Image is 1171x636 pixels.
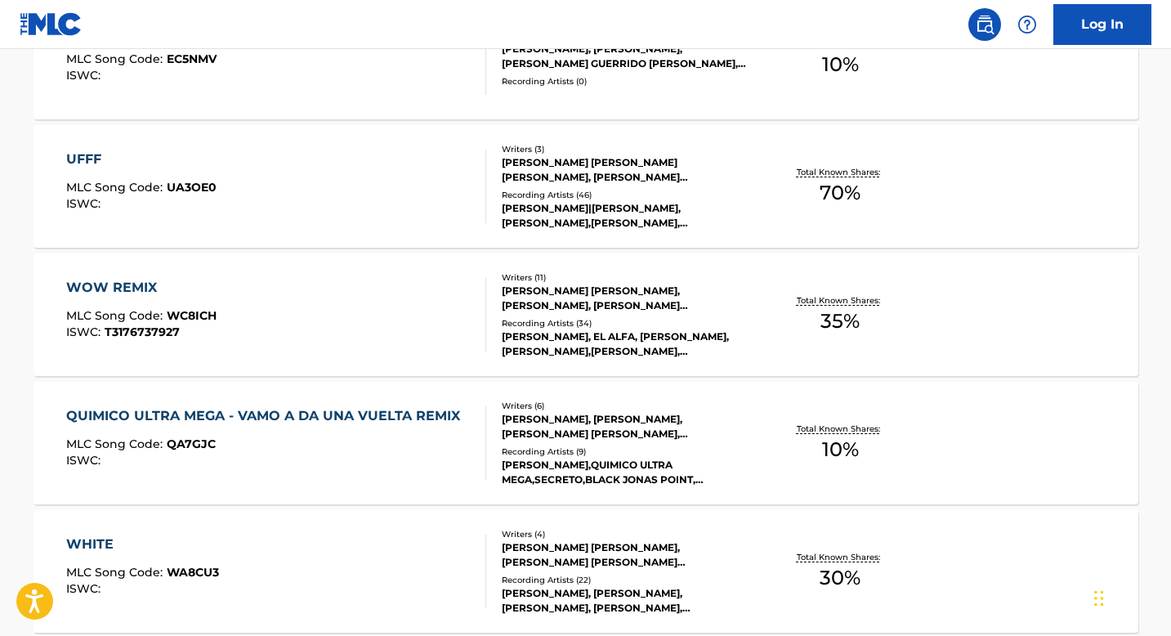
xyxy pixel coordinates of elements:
div: Drag [1094,574,1104,623]
div: Writers ( 3 ) [502,143,749,155]
span: MLC Song Code : [66,437,167,451]
div: Writers ( 4 ) [502,528,749,540]
a: Public Search [968,8,1001,41]
div: Recording Artists ( 0 ) [502,75,749,87]
span: WC8ICH [167,308,217,323]
img: search [975,15,994,34]
span: 30 % [820,563,860,593]
img: MLC Logo [20,12,83,36]
div: [PERSON_NAME] [PERSON_NAME], [PERSON_NAME], [PERSON_NAME] [PERSON_NAME] [PERSON_NAME], [PERSON_NA... [502,284,749,313]
span: 70 % [820,178,860,208]
span: MLC Song Code : [66,180,167,195]
a: WOW REMIXMLC Song Code:WC8ICHISWC:T3176737927Writers (11)[PERSON_NAME] [PERSON_NAME], [PERSON_NAM... [34,253,1138,376]
span: 10 % [822,50,859,79]
div: Help [1011,8,1044,41]
div: QUIMICO ULTRA MEGA - VAMO A DA UNA VUELTA REMIX [66,406,468,426]
span: ISWC : [66,196,105,211]
span: ISWC : [66,581,105,596]
div: [PERSON_NAME], [PERSON_NAME], [PERSON_NAME] GUERRIDO [PERSON_NAME], [PERSON_NAME] [PERSON_NAME] [... [502,42,749,71]
p: Total Known Shares: [797,166,884,178]
span: WA8CU3 [167,565,219,580]
a: Log In [1053,4,1151,45]
a: QUIMICO ULTRA MEGA - VAMO A DA UNA VUELTA REMIXMLC Song Code:QA7GJCISWC:Writers (6)[PERSON_NAME],... [34,382,1138,504]
a: UFFFMLC Song Code:UA3OE0ISWC:Writers (3)[PERSON_NAME] [PERSON_NAME] [PERSON_NAME], [PERSON_NAME] ... [34,125,1138,248]
div: [PERSON_NAME]|[PERSON_NAME], [PERSON_NAME],[PERSON_NAME], [PERSON_NAME], [PERSON_NAME], [PERSON_N... [502,201,749,231]
span: ISWC : [66,68,105,83]
div: Recording Artists ( 22 ) [502,574,749,586]
div: WHITE [66,535,219,554]
span: ISWC : [66,453,105,468]
span: UA3OE0 [167,180,217,195]
div: [PERSON_NAME], [PERSON_NAME], [PERSON_NAME], [PERSON_NAME], [PERSON_NAME], [PERSON_NAME],[PERSON_... [502,586,749,616]
span: QA7GJC [167,437,216,451]
div: Recording Artists ( 46 ) [502,189,749,201]
div: [PERSON_NAME], EL ALFA, [PERSON_NAME], [PERSON_NAME],[PERSON_NAME],[PERSON_NAME],EL ALFA, [PERSON... [502,329,749,359]
p: Total Known Shares: [797,423,884,435]
span: ISWC : [66,325,105,339]
a: WHITEMLC Song Code:WA8CU3ISWC:Writers (4)[PERSON_NAME] [PERSON_NAME], [PERSON_NAME] [PERSON_NAME]... [34,510,1138,633]
div: [PERSON_NAME] [PERSON_NAME] [PERSON_NAME], [PERSON_NAME] [PERSON_NAME] [502,155,749,185]
span: MLC Song Code : [66,565,167,580]
div: Recording Artists ( 34 ) [502,317,749,329]
div: Writers ( 6 ) [502,400,749,412]
div: Recording Artists ( 9 ) [502,446,749,458]
div: WOW REMIX [66,278,217,298]
div: [PERSON_NAME],QUIMICO ULTRA MEGA,SECRETO,BLACK JONAS POINT,[PERSON_NAME], [PERSON_NAME],QUIMICO U... [502,458,749,487]
span: 10 % [822,435,859,464]
span: MLC Song Code : [66,52,167,66]
span: T3176737927 [105,325,180,339]
span: EC5NMV [167,52,217,66]
div: UFFF [66,150,217,169]
p: Total Known Shares: [797,294,884,307]
p: Total Known Shares: [797,551,884,563]
div: Writers ( 11 ) [502,271,749,284]
div: [PERSON_NAME], [PERSON_NAME], [PERSON_NAME] [PERSON_NAME], [PERSON_NAME] [PERSON_NAME] [PERSON_NA... [502,412,749,441]
img: help [1017,15,1037,34]
iframe: Chat Widget [1089,558,1171,636]
div: [PERSON_NAME] [PERSON_NAME], [PERSON_NAME] [PERSON_NAME] [PERSON_NAME] [502,540,749,570]
span: 35 % [820,307,860,336]
span: MLC Song Code : [66,308,167,323]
